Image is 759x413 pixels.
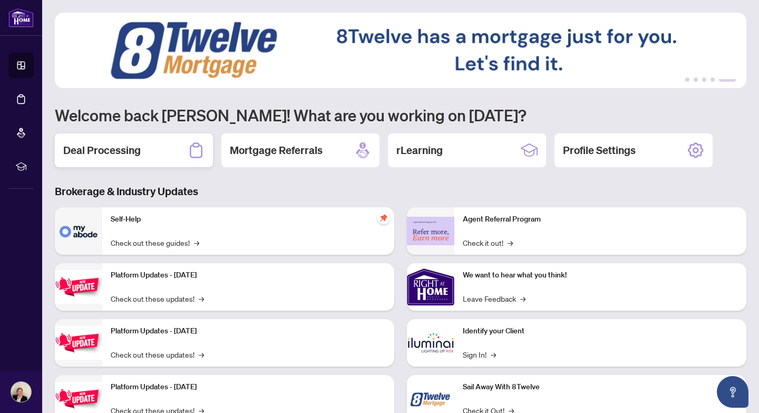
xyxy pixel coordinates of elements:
span: → [520,293,526,304]
p: Identify your Client [463,325,738,337]
a: Check it out!→ [463,237,513,248]
p: Self-Help [111,214,386,225]
button: 3 [702,78,706,82]
h2: Deal Processing [63,143,141,158]
span: → [199,293,204,304]
img: Slide 4 [55,13,746,88]
h3: Brokerage & Industry Updates [55,184,746,199]
button: 1 [685,78,689,82]
a: Check out these updates!→ [111,349,204,360]
p: Agent Referral Program [463,214,738,225]
button: 5 [719,78,736,82]
p: Platform Updates - [DATE] [111,270,386,281]
a: Check out these updates!→ [111,293,204,304]
button: 4 [711,78,715,82]
span: pushpin [377,212,390,224]
a: Check out these guides!→ [111,237,199,248]
img: Platform Updates - July 21, 2025 [55,270,102,303]
img: Self-Help [55,207,102,255]
h2: rLearning [396,143,443,158]
span: → [491,349,496,360]
img: Identify your Client [407,319,454,367]
a: Sign In!→ [463,349,496,360]
span: → [199,349,204,360]
button: Open asap [717,376,748,408]
a: Leave Feedback→ [463,293,526,304]
h1: Welcome back [PERSON_NAME]! What are you working on [DATE]? [55,105,746,125]
img: Profile Icon [11,382,31,402]
img: Agent Referral Program [407,217,454,246]
img: We want to hear what you think! [407,263,454,311]
p: Platform Updates - [DATE] [111,325,386,337]
h2: Profile Settings [563,143,636,158]
span: → [194,237,199,248]
img: Platform Updates - July 8, 2025 [55,326,102,359]
img: logo [8,8,34,27]
h2: Mortgage Referrals [230,143,323,158]
button: 2 [694,78,698,82]
span: → [508,237,513,248]
p: Sail Away With 8Twelve [463,381,738,393]
p: Platform Updates - [DATE] [111,381,386,393]
p: We want to hear what you think! [463,270,738,281]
